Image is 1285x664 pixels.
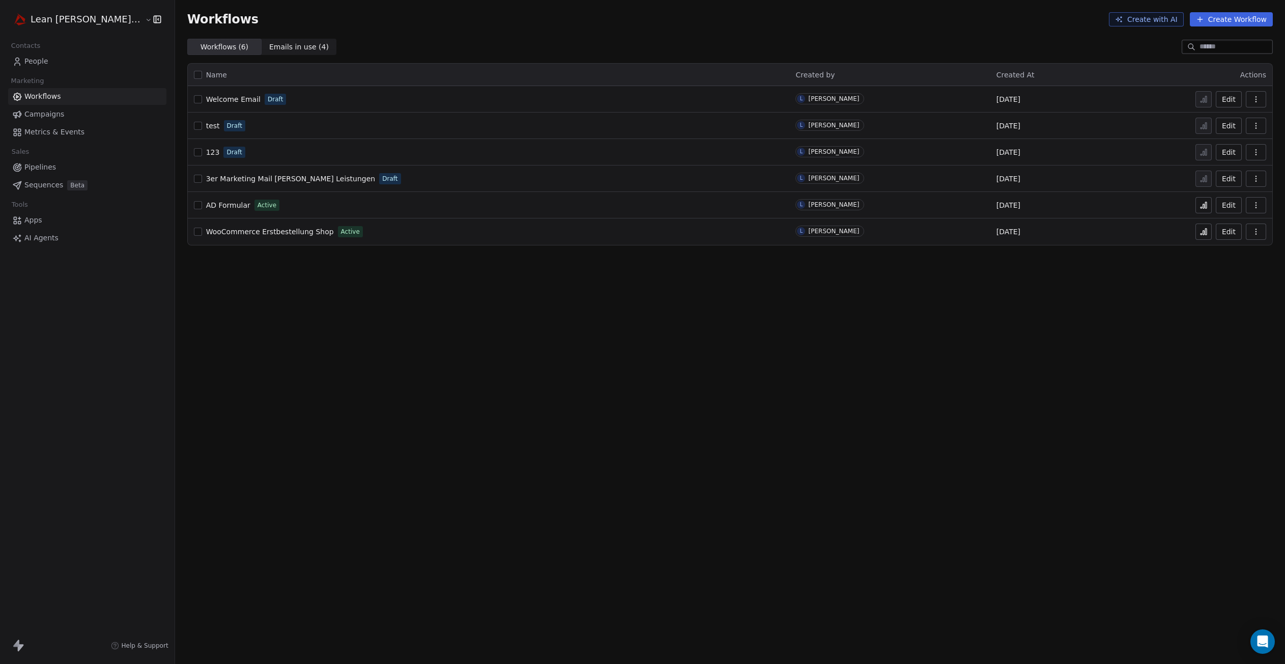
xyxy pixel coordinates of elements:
[800,148,803,156] div: L
[8,53,166,70] a: People
[341,227,360,236] span: Active
[1250,629,1275,654] div: Open Intercom Messenger
[1216,144,1242,160] button: Edit
[1190,12,1273,26] button: Create Workflow
[206,227,334,237] a: WooCommerce Erstbestellung Shop
[7,73,48,89] span: Marketing
[206,95,261,103] span: Welcome Email
[7,144,34,159] span: Sales
[24,162,56,173] span: Pipelines
[800,201,803,209] div: L
[206,148,220,156] span: 123
[24,215,42,226] span: Apps
[996,200,1020,210] span: [DATE]
[206,122,220,130] span: test
[67,180,88,190] span: Beta
[24,233,59,243] span: AI Agents
[206,201,250,209] span: AD Formular
[206,70,227,80] span: Name
[808,228,859,235] div: [PERSON_NAME]
[268,95,283,104] span: Draft
[226,148,242,157] span: Draft
[382,174,397,183] span: Draft
[1216,118,1242,134] button: Edit
[1216,197,1242,213] button: Edit
[996,94,1020,104] span: [DATE]
[227,121,242,130] span: Draft
[31,13,142,26] span: Lean [PERSON_NAME] GmbH
[8,230,166,246] a: AI Agents
[8,212,166,229] a: Apps
[206,228,334,236] span: WooCommerce Erstbestellung Shop
[7,197,32,212] span: Tools
[996,121,1020,131] span: [DATE]
[206,200,250,210] a: AD Formular
[808,201,859,208] div: [PERSON_NAME]
[206,94,261,104] a: Welcome Email
[7,38,45,53] span: Contacts
[1216,91,1242,107] button: Edit
[996,174,1020,184] span: [DATE]
[996,227,1020,237] span: [DATE]
[808,95,859,102] div: [PERSON_NAME]
[111,642,168,650] a: Help & Support
[1216,171,1242,187] button: Edit
[800,121,803,129] div: L
[269,42,329,52] span: Emails in use ( 4 )
[808,148,859,155] div: [PERSON_NAME]
[24,109,64,120] span: Campaigns
[800,174,803,182] div: L
[8,177,166,193] a: SequencesBeta
[24,56,48,67] span: People
[24,91,61,102] span: Workflows
[800,227,803,235] div: L
[800,95,803,103] div: L
[795,71,835,79] span: Created by
[1240,71,1266,79] span: Actions
[14,13,26,25] img: Lean-mitch-FAV-Icon-rot.png
[187,12,259,26] span: Workflows
[8,88,166,105] a: Workflows
[206,175,376,183] span: 3er Marketing Mail [PERSON_NAME] Leistungen
[258,201,276,210] span: Active
[24,127,84,137] span: Metrics & Events
[206,147,220,157] a: 123
[1109,12,1184,26] button: Create with AI
[996,71,1035,79] span: Created At
[24,180,63,190] span: Sequences
[206,174,376,184] a: 3er Marketing Mail [PERSON_NAME] Leistungen
[808,122,859,129] div: [PERSON_NAME]
[121,642,168,650] span: Help & Support
[8,124,166,141] a: Metrics & Events
[12,11,138,28] button: Lean [PERSON_NAME] GmbH
[206,121,220,131] a: test
[808,175,859,182] div: [PERSON_NAME]
[8,106,166,123] a: Campaigns
[1216,224,1242,240] button: Edit
[996,147,1020,157] span: [DATE]
[8,159,166,176] a: Pipelines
